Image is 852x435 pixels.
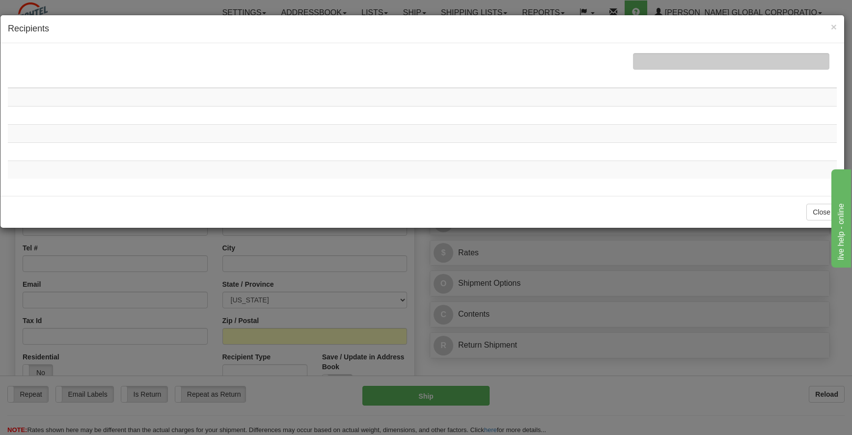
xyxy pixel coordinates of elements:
h4: Recipients [8,23,837,35]
div: live help - online [7,6,91,18]
span: × [831,21,837,32]
iframe: chat widget [829,167,851,268]
button: Close [831,22,837,32]
button: Close [806,204,837,220]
